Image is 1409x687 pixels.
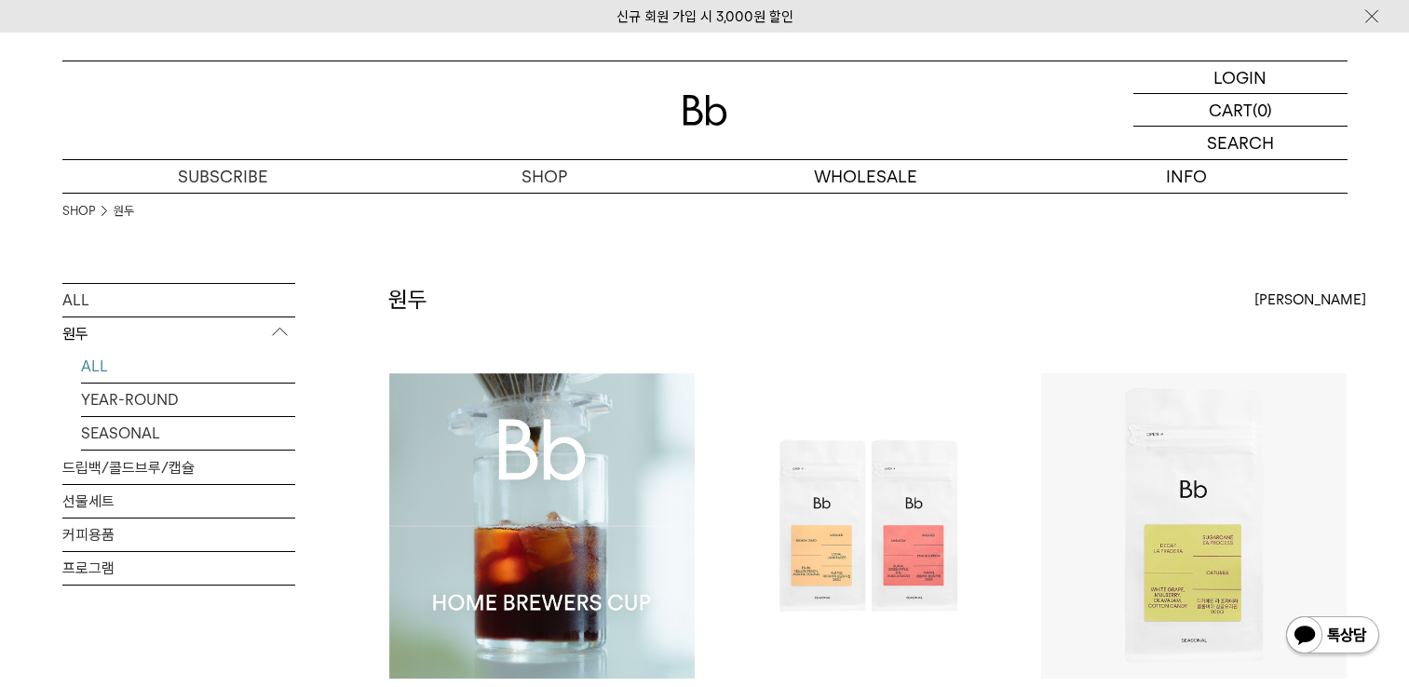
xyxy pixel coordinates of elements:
[81,384,295,416] a: YEAR-ROUND
[114,202,134,221] a: 원두
[388,284,427,316] h2: 원두
[1133,94,1348,127] a: CART (0)
[62,519,295,551] a: 커피용품
[62,485,295,518] a: 선물세트
[683,95,727,126] img: 로고
[81,350,295,383] a: ALL
[1213,61,1267,93] p: LOGIN
[705,160,1026,193] p: WHOLESALE
[1254,289,1366,311] span: [PERSON_NAME]
[1133,61,1348,94] a: LOGIN
[62,317,295,351] p: 원두
[1041,373,1347,679] img: 콜롬비아 라 프라데라 디카페인
[1284,614,1381,659] img: 카카오톡 채널 1:1 채팅 버튼
[1026,160,1348,193] p: INFO
[62,202,95,221] a: SHOP
[1209,94,1253,126] p: CART
[62,552,295,585] a: 프로그램
[62,160,384,193] a: SUBSCRIBE
[616,8,793,25] a: 신규 회원 가입 시 3,000원 할인
[389,373,695,679] img: Bb 홈 브루어스 컵
[715,373,1021,679] img: 추석맞이 원두 2종 세트
[81,417,295,450] a: SEASONAL
[384,160,705,193] a: SHOP
[1253,94,1272,126] p: (0)
[62,451,295,484] a: 드립백/콜드브루/캡슐
[1207,127,1274,159] p: SEARCH
[62,284,295,317] a: ALL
